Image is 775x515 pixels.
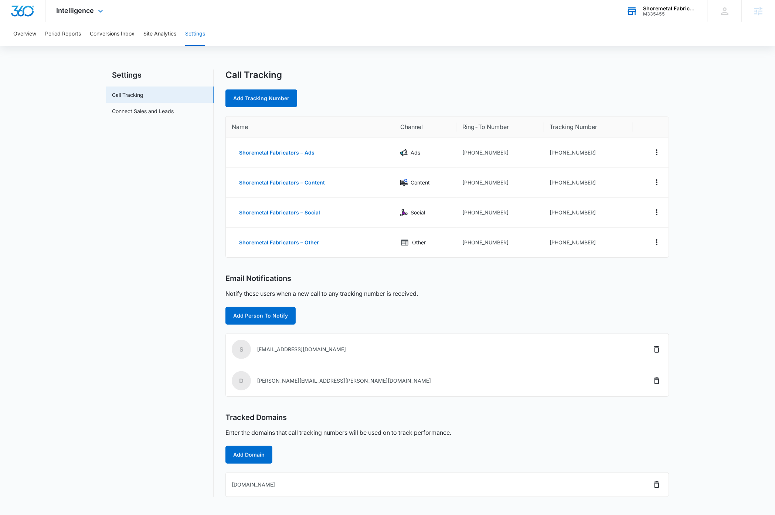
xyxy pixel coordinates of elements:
[45,22,81,46] button: Period Reports
[456,228,544,257] td: [PHONE_NUMBER]
[456,168,544,198] td: [PHONE_NUMBER]
[112,107,174,115] a: Connect Sales and Leads
[225,289,418,298] p: Notify these users when a new call to any tracking number is received.
[544,228,633,257] td: [PHONE_NUMBER]
[225,274,291,283] h2: Email Notifications
[226,116,394,138] th: Name
[232,204,327,221] button: Shoremetal Fabricators – Social
[400,149,408,156] img: Ads
[643,6,697,11] div: account name
[57,7,94,14] span: Intelligence
[232,371,251,390] span: d
[456,138,544,168] td: [PHONE_NUMBER]
[226,365,624,396] td: [PERSON_NAME][EMAIL_ADDRESS][PERSON_NAME][DOMAIN_NAME]
[544,138,633,168] td: [PHONE_NUMBER]
[651,176,663,188] button: Actions
[232,340,251,359] span: s
[394,116,456,138] th: Channel
[112,91,143,99] a: Call Tracking
[106,70,214,81] h2: Settings
[185,22,205,46] button: Settings
[225,413,287,422] h2: Tracked Domains
[400,179,408,186] img: Content
[225,446,272,464] button: Add Domain
[232,144,322,162] button: Shoremetal Fabricators – Ads
[225,89,297,107] a: Add Tracking Number
[544,168,633,198] td: [PHONE_NUMBER]
[90,22,135,46] button: Conversions Inbox
[232,174,332,192] button: Shoremetal Fabricators – Content
[411,209,425,217] p: Social
[651,375,663,387] button: Delete
[544,198,633,228] td: [PHONE_NUMBER]
[411,179,430,187] p: Content
[651,146,663,158] button: Actions
[232,234,326,251] button: Shoremetal Fabricators – Other
[225,428,451,437] p: Enter the domains that call tracking numbers will be used on to track performance.
[226,334,624,365] td: [EMAIL_ADDRESS][DOMAIN_NAME]
[651,206,663,218] button: Actions
[411,149,420,157] p: Ads
[651,236,663,248] button: Actions
[225,307,296,325] button: Add Person To Notify
[651,343,663,355] button: Delete
[412,238,426,247] p: Other
[400,209,408,216] img: Social
[456,116,544,138] th: Ring-To Number
[544,116,633,138] th: Tracking Number
[13,22,36,46] button: Overview
[643,11,697,17] div: account id
[456,198,544,228] td: [PHONE_NUMBER]
[225,70,282,81] h1: Call Tracking
[143,22,176,46] button: Site Analytics
[651,479,663,491] button: Delete
[226,473,536,497] td: [DOMAIN_NAME]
